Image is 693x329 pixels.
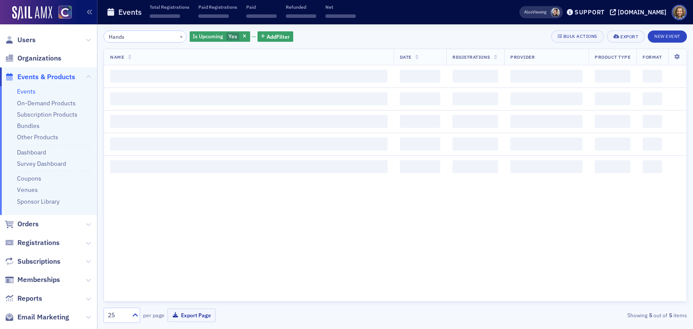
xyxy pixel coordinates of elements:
span: Memberships [17,275,60,285]
span: ‌ [510,160,583,173]
span: Users [17,35,36,45]
span: Subscriptions [17,257,60,266]
div: [DOMAIN_NAME] [618,8,666,16]
div: Support [575,8,605,16]
span: ‌ [643,70,662,83]
span: ‌ [110,138,388,151]
input: Search… [104,30,187,43]
button: AddFilter [258,31,293,42]
span: ‌ [286,14,316,18]
a: Reports [5,294,42,303]
span: Reports [17,294,42,303]
a: Venues [17,186,38,194]
span: Email Marketing [17,312,69,322]
p: Refunded [286,4,316,10]
span: ‌ [325,14,356,18]
a: Orders [5,219,39,229]
button: Export [607,30,645,43]
span: Pamela Galey-Coleman [551,8,560,17]
strong: 5 [647,311,653,319]
button: New Event [648,30,687,43]
a: Coupons [17,175,41,182]
a: Other Products [17,133,58,141]
span: ‌ [643,92,662,105]
span: ‌ [452,138,498,151]
span: ‌ [110,70,388,83]
span: Provider [510,54,535,60]
span: ‌ [510,92,583,105]
span: ‌ [400,138,441,151]
span: Name [110,54,124,60]
span: Orders [17,219,39,229]
span: ‌ [400,115,441,128]
span: Organizations [17,54,61,63]
a: Subscription Products [17,111,77,118]
p: Total Registrations [150,4,189,10]
span: ‌ [452,115,498,128]
span: ‌ [246,14,277,18]
img: SailAMX [58,6,72,19]
a: On-Demand Products [17,99,76,107]
a: Sponsor Library [17,198,60,205]
span: ‌ [400,70,441,83]
span: ‌ [198,14,229,18]
div: Bulk Actions [563,34,597,39]
p: Paid Registrations [198,4,237,10]
a: View Homepage [52,6,72,20]
span: Profile [672,5,687,20]
div: Export [620,34,638,39]
span: Is Upcoming [193,33,223,40]
a: Email Marketing [5,312,69,322]
span: ‌ [400,160,441,173]
a: Subscriptions [5,257,60,266]
span: ‌ [595,70,630,83]
span: Format [643,54,662,60]
label: per page [143,311,164,319]
span: Date [400,54,412,60]
button: [DOMAIN_NAME] [610,9,670,15]
span: ‌ [643,138,662,151]
button: Export Page [167,309,216,322]
a: New Event [648,32,687,40]
div: Yes [190,31,250,42]
span: ‌ [643,115,662,128]
a: Users [5,35,36,45]
a: Dashboard [17,148,46,156]
span: ‌ [452,70,498,83]
a: Organizations [5,54,61,63]
span: ‌ [452,92,498,105]
span: Registrations [17,238,60,248]
div: 25 [108,311,127,320]
span: ‌ [595,92,630,105]
span: ‌ [595,138,630,151]
h1: Events [118,7,142,17]
p: Paid [246,4,277,10]
div: Showing out of items [499,311,687,319]
span: Yes [228,33,237,40]
a: Registrations [5,238,60,248]
span: Events & Products [17,72,75,82]
span: ‌ [110,160,388,173]
span: ‌ [643,160,662,173]
span: ‌ [595,160,630,173]
img: SailAMX [12,6,52,20]
a: Memberships [5,275,60,285]
span: ‌ [452,160,498,173]
a: Events [17,87,36,95]
strong: 5 [667,311,673,319]
p: Net [325,4,356,10]
a: Survey Dashboard [17,160,66,168]
span: ‌ [510,138,583,151]
span: ‌ [510,115,583,128]
span: ‌ [595,115,630,128]
span: Add Filter [267,33,290,40]
span: Viewing [524,9,546,15]
span: Registrations [452,54,490,60]
button: Bulk Actions [551,30,604,43]
span: ‌ [150,14,180,18]
span: Product Type [595,54,630,60]
span: ‌ [110,115,388,128]
div: Also [524,9,532,15]
button: × [177,32,185,40]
